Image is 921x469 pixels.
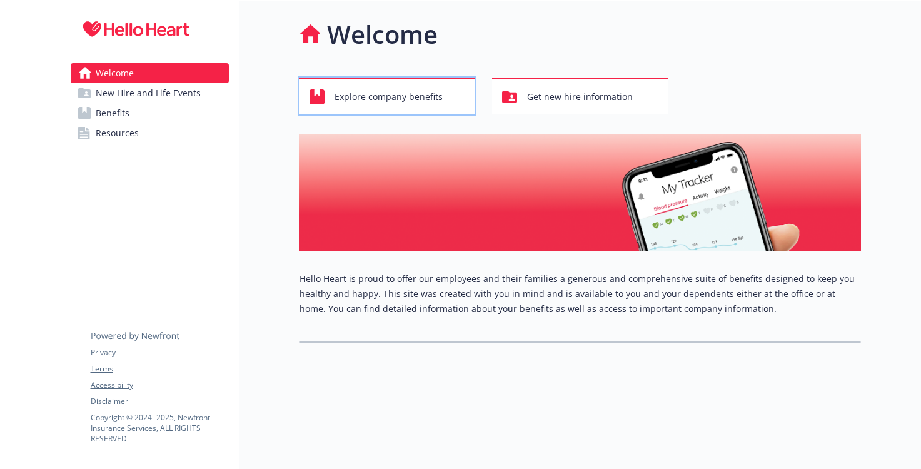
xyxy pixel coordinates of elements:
[91,347,228,358] a: Privacy
[299,271,861,316] p: Hello Heart is proud to offer our employees and their families a generous and comprehensive suite...
[91,363,228,375] a: Terms
[71,63,229,83] a: Welcome
[335,85,443,109] span: Explore company benefits
[91,396,228,407] a: Disclaimer
[299,134,861,251] img: overview page banner
[96,63,134,83] span: Welcome
[299,78,475,114] button: Explore company benefits
[71,123,229,143] a: Resources
[527,85,633,109] span: Get new hire information
[91,380,228,391] a: Accessibility
[71,103,229,123] a: Benefits
[327,16,438,53] h1: Welcome
[96,123,139,143] span: Resources
[71,83,229,103] a: New Hire and Life Events
[96,83,201,103] span: New Hire and Life Events
[492,78,668,114] button: Get new hire information
[96,103,129,123] span: Benefits
[91,412,228,444] p: Copyright © 2024 - 2025 , Newfront Insurance Services, ALL RIGHTS RESERVED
